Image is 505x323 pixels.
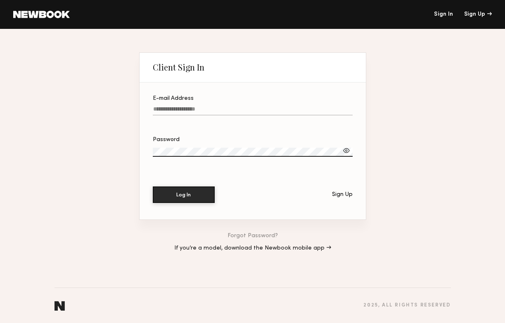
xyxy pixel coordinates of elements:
div: Sign Up [332,192,353,198]
div: 2025 , all rights reserved [363,303,450,308]
a: Forgot Password? [228,233,278,239]
div: E-mail Address [153,96,353,101]
input: E-mail Address [153,106,353,116]
div: Client Sign In [153,62,204,72]
a: If you’re a model, download the Newbook mobile app → [174,245,331,251]
a: Sign In [434,12,453,17]
div: Sign Up [464,12,492,17]
input: Password [153,148,353,157]
div: Password [153,137,353,143]
button: Log In [153,186,215,203]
